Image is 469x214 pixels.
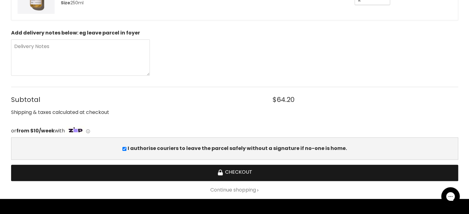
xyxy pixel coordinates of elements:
[438,185,463,208] iframe: Gorgias live chat messenger
[128,145,347,152] b: I authorise couriers to leave the parcel safely without a signature if no-one is home.
[11,127,65,134] span: or with
[16,127,55,134] strong: from $10/week
[11,187,458,193] a: Continue shopping
[11,165,458,181] button: Checkout
[66,126,85,135] img: Zip Logo
[11,96,260,103] span: Subtotal
[11,109,458,116] div: Shipping & taxes calculated at checkout
[272,96,294,103] span: $64.20
[11,29,140,36] b: Add delivery notes below: eg leave parcel in foyer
